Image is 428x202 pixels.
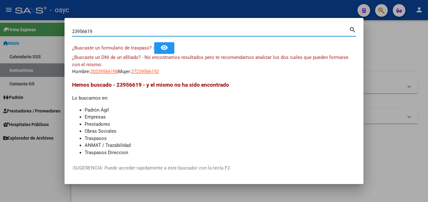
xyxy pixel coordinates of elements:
[85,128,356,135] li: Obras Sociales
[72,45,154,51] span: ¿Buscaste un formulario de traspaso? -
[85,113,356,121] li: Empresas
[160,44,168,51] mat-icon: remove_red_eye
[72,81,356,156] div: Lo buscamos en:
[349,26,356,33] mat-icon: search
[131,69,159,74] span: 27239566192
[85,149,356,156] li: Traspasos Direccion
[85,135,356,142] li: Traspasos
[407,181,422,196] iframe: Intercom live chat
[85,121,356,128] li: Prestadores
[72,55,348,67] span: ¿Buscaste un DNI de un afiliado? - No encontramos resultados pero te recomendamos analizar los do...
[72,164,356,172] p: -SUGERENCIA: Puede acceder rapidamente a este buscador con la tecla F2-
[90,69,118,74] span: 20239566198
[85,107,356,114] li: Padrón Ágil
[85,142,356,149] li: ANMAT / Trazabilidad
[72,54,356,75] div: Hombre: Mujer:
[72,82,229,88] span: Hemos buscado - 23956619 - y el mismo no ha sido encontrado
